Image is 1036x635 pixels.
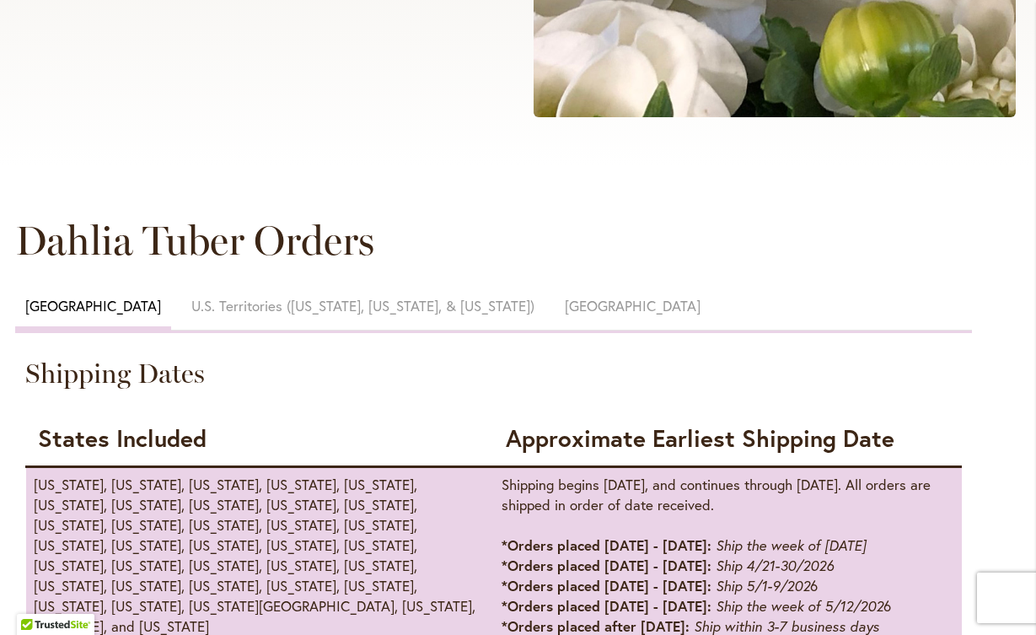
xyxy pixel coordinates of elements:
em: Ship 4/21-30/2026 [716,557,834,574]
em: Ship the week of [DATE] [716,536,866,554]
span: [GEOGRAPHIC_DATA] [25,296,161,315]
span: [GEOGRAPHIC_DATA] [565,296,701,315]
span: U.S. Territories ([US_STATE], [US_STATE], & [US_STATE]) [191,296,534,315]
h2: Dahlia Tuber Orders [15,215,972,266]
h3: Shipping Dates [25,357,962,390]
em: Ship within 3-7 business days [694,617,879,635]
strong: *Orders placed [DATE] - [DATE]: [502,535,711,555]
strong: States Included [38,422,207,454]
strong: *Orders placed [DATE] - [DATE]: [502,556,711,575]
strong: Approximate Earliest Shipping Date [506,422,894,454]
